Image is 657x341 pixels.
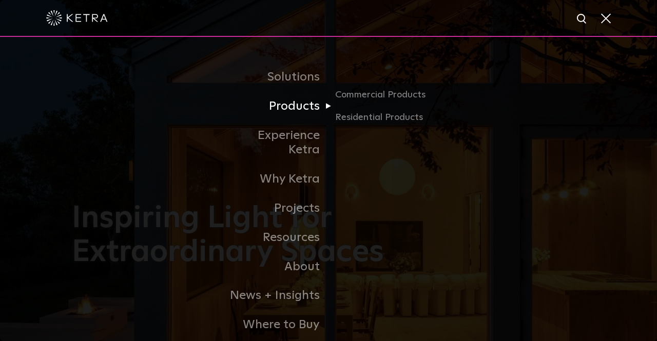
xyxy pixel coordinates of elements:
img: search icon [576,13,589,26]
a: About [223,252,328,282]
a: Projects [223,194,328,223]
a: Why Ketra [223,165,328,194]
div: Navigation Menu [223,63,434,339]
a: Residential Products [335,110,434,125]
a: News + Insights [223,281,328,310]
a: Solutions [223,63,328,92]
a: Experience Ketra [223,121,328,165]
a: Products [223,92,328,121]
img: ketra-logo-2019-white [46,10,108,26]
a: Where to Buy [223,310,328,339]
a: Commercial Products [335,88,434,110]
a: Resources [223,223,328,252]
